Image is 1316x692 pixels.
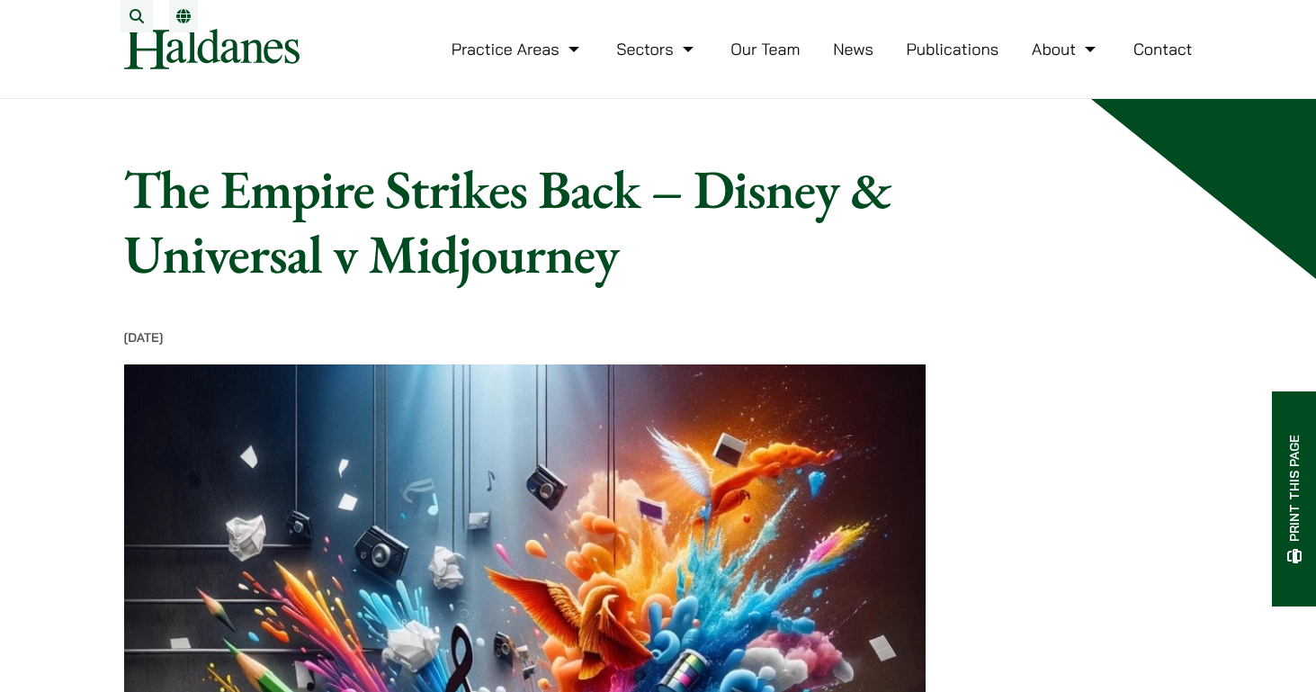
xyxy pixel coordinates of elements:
h1: The Empire Strikes Back – Disney & Universal v Midjourney [124,157,1058,286]
a: Publications [907,39,999,59]
a: News [833,39,873,59]
a: About [1032,39,1100,59]
time: [DATE] [124,329,164,346]
a: Practice Areas [452,39,584,59]
a: Our Team [730,39,800,59]
a: Contact [1133,39,1193,59]
a: Switch to EN [176,9,191,23]
a: Sectors [616,39,697,59]
img: Logo of Haldanes [124,29,300,69]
